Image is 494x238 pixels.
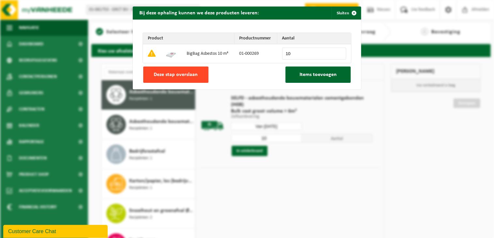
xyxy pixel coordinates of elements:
button: Sluiten [332,7,361,20]
span: Deze stap overslaan [154,72,198,77]
h2: Bij deze ophaling kunnen we deze producten leveren: [133,7,265,19]
th: Aantal [277,33,351,44]
span: Items toevoegen [300,72,337,77]
th: Product [143,33,235,44]
td: 01-000269 [235,44,277,63]
button: Items toevoegen [286,67,351,83]
img: 01-000269 [166,48,176,58]
iframe: chat widget [3,224,109,238]
button: Deze stap overslaan [143,67,208,83]
th: Productnummer [235,33,277,44]
td: BigBag Asbestos 10 m³ [182,44,235,63]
